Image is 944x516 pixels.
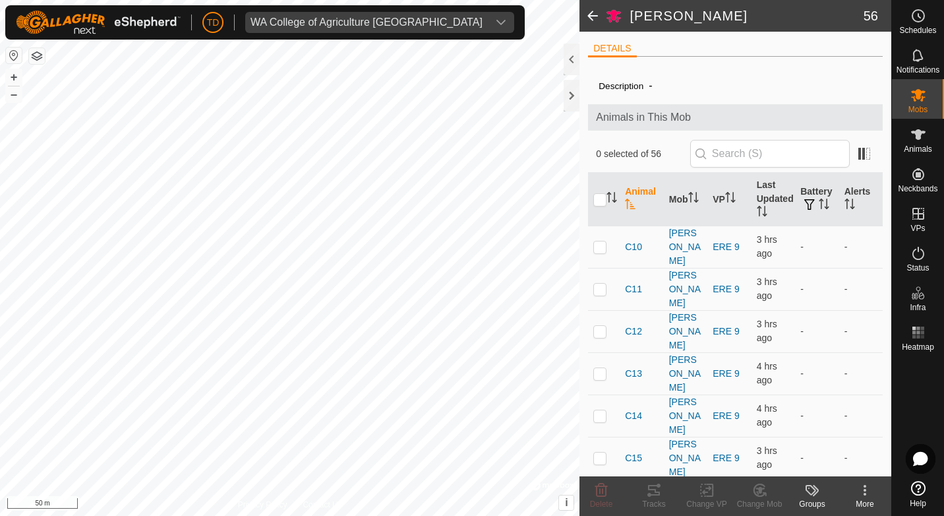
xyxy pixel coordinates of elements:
[752,173,795,226] th: Last Updated
[910,224,925,232] span: VPs
[839,226,883,268] td: -
[713,242,739,252] a: ERE 9
[899,26,936,34] span: Schedules
[713,410,739,421] a: ERE 9
[795,268,839,310] td: -
[6,48,22,63] button: Reset Map
[757,234,777,259] span: 27 Aug 2025, 10:22 am
[669,353,702,395] div: [PERSON_NAME]
[839,310,883,352] td: -
[625,409,642,423] span: C14
[596,110,875,125] span: Animals in This Mob
[898,185,937,193] span: Neckbands
[707,173,751,226] th: VP
[795,310,839,352] td: -
[713,453,739,463] a: ERE 9
[844,201,855,211] p-sorticon: Activate to sort
[757,276,777,301] span: 27 Aug 2025, 10:22 am
[713,368,739,379] a: ERE 9
[590,500,613,509] span: Delete
[643,75,657,96] span: -
[488,12,514,33] div: dropdown trigger
[795,437,839,479] td: -
[757,208,767,218] p-sorticon: Activate to sort
[795,173,839,226] th: Battery
[6,69,22,85] button: +
[897,66,939,74] span: Notifications
[839,352,883,395] td: -
[669,437,702,479] div: [PERSON_NAME]
[690,140,850,168] input: Search (S)
[664,173,707,226] th: Mob
[819,201,829,211] p-sorticon: Activate to sort
[16,11,181,34] img: Gallagher Logo
[245,12,488,33] span: WA College of Agriculture Denmark
[303,499,341,511] a: Contact Us
[864,6,878,26] span: 56
[904,145,932,153] span: Animals
[725,194,736,205] p-sorticon: Activate to sort
[559,496,574,510] button: i
[688,194,699,205] p-sorticon: Activate to sort
[625,451,642,465] span: C15
[606,194,617,205] p-sorticon: Activate to sort
[733,498,786,510] div: Change Mob
[596,147,690,161] span: 0 selected of 56
[786,498,839,510] div: Groups
[620,173,663,226] th: Animal
[839,395,883,437] td: -
[839,173,883,226] th: Alerts
[207,16,220,30] span: TD
[565,497,568,508] span: i
[757,445,777,470] span: 27 Aug 2025, 10:22 am
[906,264,929,272] span: Status
[669,311,702,352] div: [PERSON_NAME]
[892,476,944,513] a: Help
[238,499,287,511] a: Privacy Policy
[29,48,45,64] button: Map Layers
[839,437,883,479] td: -
[6,86,22,102] button: –
[795,395,839,437] td: -
[625,282,642,296] span: C11
[669,395,702,437] div: [PERSON_NAME]
[625,201,635,211] p-sorticon: Activate to sort
[908,106,928,113] span: Mobs
[910,500,926,507] span: Help
[625,325,642,339] span: C12
[795,352,839,395] td: -
[902,343,934,351] span: Heatmap
[713,326,739,337] a: ERE 9
[839,498,891,510] div: More
[625,240,642,254] span: C10
[625,367,642,381] span: C13
[630,8,863,24] h2: [PERSON_NAME]
[251,17,483,28] div: WA College of Agriculture [GEOGRAPHIC_DATA]
[669,226,702,268] div: [PERSON_NAME]
[757,403,777,428] span: 27 Aug 2025, 10:13 am
[628,498,680,510] div: Tracks
[839,268,883,310] td: -
[680,498,733,510] div: Change VP
[757,319,777,343] span: 27 Aug 2025, 10:22 am
[713,284,739,294] a: ERE 9
[599,81,643,91] label: Description
[795,226,839,268] td: -
[669,269,702,310] div: [PERSON_NAME]
[910,304,926,311] span: Infra
[588,42,636,57] li: DETAILS
[757,361,777,385] span: 27 Aug 2025, 10:13 am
